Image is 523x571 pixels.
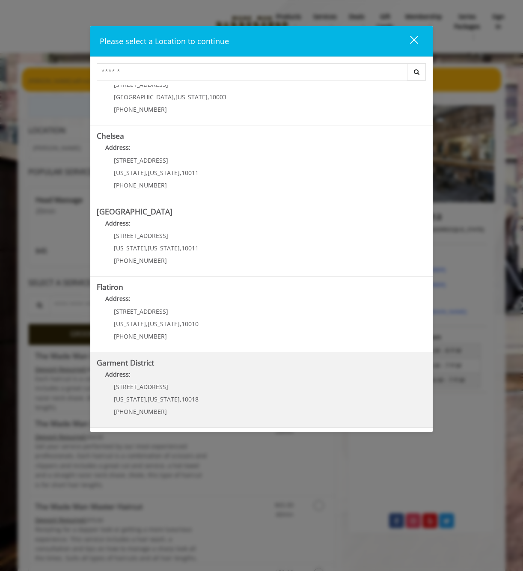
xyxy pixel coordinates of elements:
[105,219,131,227] b: Address:
[114,244,146,252] span: [US_STATE]
[146,244,148,252] span: ,
[180,169,181,177] span: ,
[146,169,148,177] span: ,
[175,93,208,101] span: [US_STATE]
[412,69,422,75] i: Search button
[97,131,124,141] b: Chelsea
[114,93,174,101] span: [GEOGRAPHIC_DATA]
[114,320,146,328] span: [US_STATE]
[181,169,199,177] span: 10011
[105,370,131,378] b: Address:
[114,332,167,340] span: [PHONE_NUMBER]
[180,244,181,252] span: ,
[148,244,180,252] span: [US_STATE]
[100,36,229,46] span: Please select a Location to continue
[97,206,172,217] b: [GEOGRAPHIC_DATA]
[114,181,167,189] span: [PHONE_NUMBER]
[114,232,168,240] span: [STREET_ADDRESS]
[209,93,226,101] span: 10003
[114,307,168,315] span: [STREET_ADDRESS]
[105,294,131,303] b: Address:
[400,35,417,48] div: close dialog
[148,169,180,177] span: [US_STATE]
[146,320,148,328] span: ,
[114,105,167,113] span: [PHONE_NUMBER]
[105,143,131,152] b: Address:
[174,93,175,101] span: ,
[97,357,154,368] b: Garment District
[146,395,148,403] span: ,
[97,63,426,85] div: Center Select
[394,33,423,50] button: close dialog
[181,244,199,252] span: 10011
[148,395,180,403] span: [US_STATE]
[114,395,146,403] span: [US_STATE]
[181,395,199,403] span: 10018
[114,407,167,416] span: [PHONE_NUMBER]
[208,93,209,101] span: ,
[180,320,181,328] span: ,
[97,282,123,292] b: Flatiron
[148,320,180,328] span: [US_STATE]
[114,80,168,89] span: [STREET_ADDRESS]
[114,256,167,265] span: [PHONE_NUMBER]
[180,395,181,403] span: ,
[114,156,168,164] span: [STREET_ADDRESS]
[114,169,146,177] span: [US_STATE]
[181,320,199,328] span: 10010
[114,383,168,391] span: [STREET_ADDRESS]
[97,63,407,80] input: Search Center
